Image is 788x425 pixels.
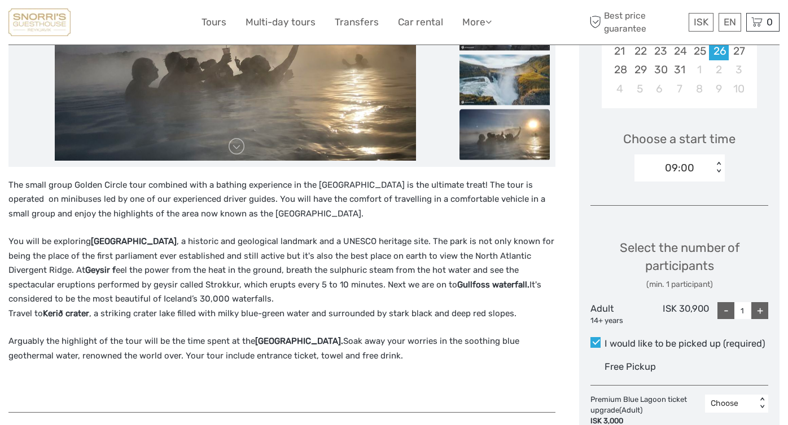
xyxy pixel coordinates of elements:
[91,236,177,246] strong: [GEOGRAPHIC_DATA]
[729,42,748,60] div: Choose Saturday, December 27th, 2025
[85,265,116,275] strong: Geysir f
[765,16,774,28] span: 0
[669,42,689,60] div: Choose Wednesday, December 24th, 2025
[669,60,689,79] div: Choose Wednesday, December 31st, 2025
[590,337,768,351] label: I would like to be picked up (required)
[8,234,555,321] p: You will be exploring , a historic and geological landmark and a UNESCO heritage site. The park i...
[610,60,629,79] div: Choose Sunday, December 28th, 2025
[623,130,736,148] span: Choose a start time
[729,79,748,98] div: Choose Saturday, January 10th, 2026
[590,279,768,290] div: (min. 1 participant)
[16,20,128,29] p: We're away right now. Please check back later!
[717,302,734,319] div: -
[43,308,89,318] strong: Kerið crater
[8,178,555,222] p: The small group Golden Circle tour combined with a bathing experience in the [GEOGRAPHIC_DATA] is...
[590,302,650,326] div: Adult
[130,17,143,31] button: Open LiveChat chat widget
[719,13,741,32] div: EN
[689,42,709,60] div: Choose Thursday, December 25th, 2025
[709,42,729,60] div: Choose Friday, December 26th, 2025
[650,302,709,326] div: ISK 30,900
[751,302,768,319] div: +
[202,14,226,30] a: Tours
[630,79,650,98] div: Choose Monday, January 5th, 2026
[650,42,669,60] div: Choose Tuesday, December 23rd, 2025
[590,316,650,326] div: 14+ years
[689,60,709,79] div: Choose Thursday, January 1st, 2026
[694,16,708,28] span: ISK
[729,60,748,79] div: Choose Saturday, January 3rd, 2026
[650,79,669,98] div: Choose Tuesday, January 6th, 2026
[459,109,550,160] img: d0d075f251e142198ed8094476b24a14_slider_thumbnail.jpeg
[335,14,379,30] a: Transfers
[610,79,629,98] div: Choose Sunday, January 4th, 2026
[650,60,669,79] div: Choose Tuesday, December 30th, 2025
[630,60,650,79] div: Choose Monday, December 29th, 2025
[590,239,768,290] div: Select the number of participants
[462,14,492,30] a: More
[630,42,650,60] div: Choose Monday, December 22nd, 2025
[711,398,751,409] div: Choose
[457,280,529,290] strong: Gullfoss waterfall.
[459,54,550,105] img: 6379ec51912245e79ae041a34b7adb3d_slider_thumbnail.jpeg
[8,8,71,36] img: Snorri's Guesthouse
[709,79,729,98] div: Choose Friday, January 9th, 2026
[610,42,629,60] div: Choose Sunday, December 21st, 2025
[665,161,694,175] div: 09:00
[709,60,729,79] div: Choose Friday, January 2nd, 2026
[605,361,656,372] span: Free Pickup
[669,79,689,98] div: Choose Wednesday, January 7th, 2026
[587,10,686,34] span: Best price guarantee
[8,334,555,363] p: Arguably the highlight of the tour will be the time spent at the Soak away your worries in the so...
[255,336,343,346] strong: [GEOGRAPHIC_DATA].
[689,79,709,98] div: Choose Thursday, January 8th, 2026
[758,398,767,410] div: < >
[713,162,723,174] div: < >
[398,14,443,30] a: Car rental
[246,14,316,30] a: Multi-day tours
